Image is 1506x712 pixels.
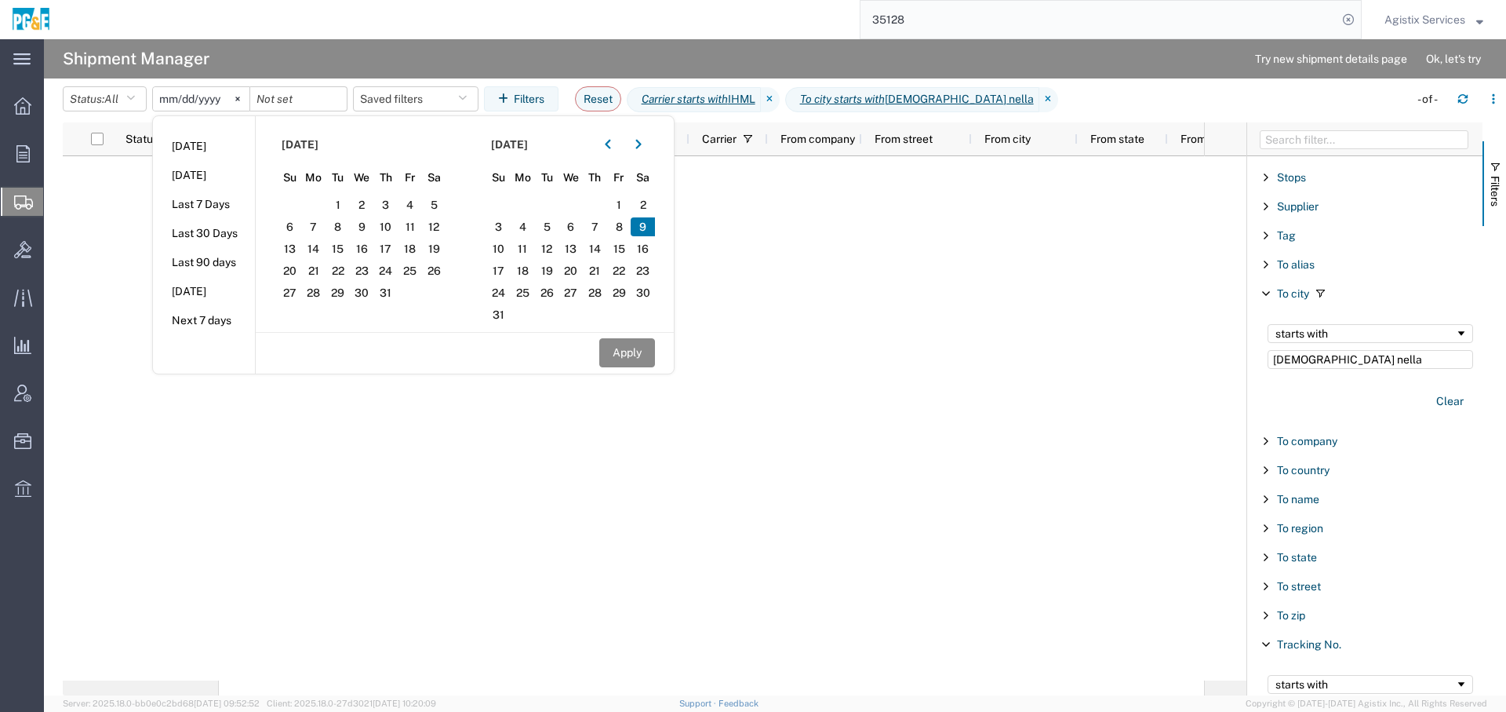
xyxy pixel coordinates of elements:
span: 13 [558,239,583,258]
span: 10 [374,217,398,236]
i: Carrier starts with [642,91,728,108]
li: [DATE] [153,277,255,306]
li: Last 30 Days [153,219,255,248]
span: To region [1277,522,1323,535]
span: 31 [487,305,511,324]
span: To alias [1277,258,1315,271]
button: Saved filters [353,86,478,111]
span: Carrier [702,133,737,145]
span: 6 [558,217,583,236]
span: 24 [374,261,398,280]
span: 13 [278,239,302,258]
span: 17 [487,261,511,280]
span: All [104,93,118,105]
li: Last 7 Days [153,190,255,219]
span: 8 [607,217,631,236]
span: 15 [607,239,631,258]
a: Support [679,699,718,708]
span: 4 [398,195,422,214]
span: 26 [422,261,446,280]
span: [DATE] 09:52:52 [194,699,260,708]
span: Mo [302,170,326,186]
span: Tu [535,170,559,186]
span: 7 [302,217,326,236]
span: To company [1277,435,1337,447]
img: logo [11,8,51,31]
span: 2 [631,195,655,214]
span: 24 [487,283,511,302]
span: 25 [511,283,535,302]
span: 1 [607,195,631,214]
span: To name [1277,493,1319,506]
span: 9 [350,217,374,236]
span: 23 [631,261,655,280]
span: Server: 2025.18.0-bb0e0c2bd68 [63,699,260,708]
span: 1 [326,195,350,214]
span: Filters [1489,176,1501,206]
span: Sa [422,170,446,186]
span: 19 [422,239,446,258]
span: Su [278,170,302,186]
span: To city starts with santa nella [785,87,1039,112]
span: Sa [631,170,655,186]
span: 11 [511,239,535,258]
li: Next 7 days [153,306,255,335]
span: From state [1090,133,1144,145]
span: 26 [535,283,559,302]
div: Filtering operator [1268,675,1473,694]
div: starts with [1275,327,1455,340]
input: Filter Value [1268,350,1473,369]
a: Feedback [718,699,758,708]
span: 10 [487,239,511,258]
span: To zip [1277,609,1305,622]
div: - of - [1417,91,1445,108]
span: Client: 2025.18.0-27d3021 [267,699,436,708]
div: Filtering operator [1268,324,1473,343]
span: To street [1277,580,1321,593]
span: Fr [398,170,422,186]
span: [DATE] [282,137,318,153]
span: Agistix Services [1384,11,1465,28]
span: To city [1277,287,1309,300]
span: To state [1277,551,1317,564]
input: Not set [153,87,249,111]
span: 30 [350,283,374,302]
span: 14 [302,239,326,258]
span: 18 [511,261,535,280]
button: Clear [1427,389,1473,414]
button: Status:All [63,86,147,111]
span: 7 [583,217,607,236]
span: Fr [607,170,631,186]
span: 29 [326,283,350,302]
button: Apply [599,338,655,367]
span: Stops [1277,171,1306,184]
span: 27 [558,283,583,302]
button: Reset [575,86,621,111]
div: Filter List 66 Filters [1247,156,1482,696]
span: From city [984,133,1031,145]
span: 5 [535,217,559,236]
input: Not set [250,87,347,111]
span: From street [875,133,933,145]
span: Mo [511,170,535,186]
button: Agistix Services [1384,10,1484,29]
span: Supplier [1277,200,1319,213]
span: Tracking No. [1277,638,1341,651]
span: 19 [535,261,559,280]
span: We [350,170,374,186]
span: 29 [607,283,631,302]
span: 11 [398,217,422,236]
span: 15 [326,239,350,258]
span: 5 [422,195,446,214]
span: Th [374,170,398,186]
li: [DATE] [153,132,255,161]
input: Filter Columns Input [1260,130,1468,149]
span: 12 [422,217,446,236]
span: 8 [326,217,350,236]
span: 20 [558,261,583,280]
span: Tag [1277,229,1296,242]
span: 22 [326,261,350,280]
span: 16 [631,239,655,258]
span: From zip [1180,133,1223,145]
i: To city starts with [800,91,885,108]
